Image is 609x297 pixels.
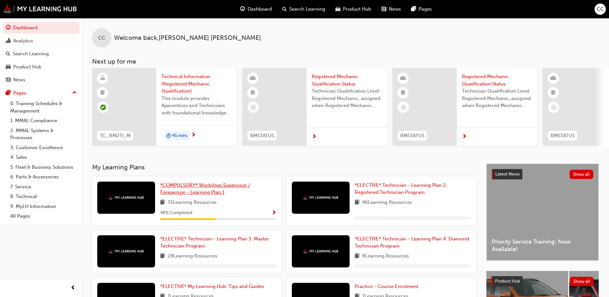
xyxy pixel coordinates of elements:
button: Show all [570,277,594,286]
span: Registered Mechanic Qualification Status [312,73,382,87]
span: book-icon [355,252,360,260]
a: *ELECTIVE* Technician - Learning Plan 3: Master Technician Program [160,235,276,250]
span: Registered Mechanic Qualification Status [462,73,532,87]
span: This module provides Apprentices and Technicians with foundational knowledge needed to carry out ... [161,95,231,117]
span: car-icon [335,5,340,13]
span: RMSTATUS [250,132,274,139]
span: *ELECTIVE* Technician - Learning Plan 3: Master Technician Program [160,236,269,249]
span: learningResourceType_INSTRUCTOR_LED-icon [401,74,405,83]
span: *ELECTIVE* My Learning Hub: Tips and Guides [160,283,264,289]
a: pages-iconPages [406,3,437,16]
a: 7. Service [8,182,79,192]
span: next-icon [312,134,317,140]
img: mmal [3,5,77,13]
span: 48 % Completed [160,209,192,217]
span: search-icon [6,51,10,57]
span: pages-icon [411,5,416,13]
h3: Next up for me [82,58,609,65]
a: *COMPULSORY* Workshop Supervisor / Foreperson - Learning Plan 1 [160,182,276,196]
div: Search Learning [13,50,49,58]
span: *ELECTIVE* Technician - Learning Plan 4: Diamond Technician Program [355,236,469,249]
a: Latest NewsShow all [492,169,593,179]
img: mmal [109,249,144,253]
span: 31 Learning Resources [168,199,217,207]
span: car-icon [6,64,11,70]
a: RMSTATUSRegistered Mechanic Qualification StatusTechnician Qualification Level: Registered Mechan... [393,68,537,146]
span: 28 Learning Resources [168,252,217,260]
div: Product Hub [13,63,41,71]
span: chart-icon [6,38,11,44]
a: Search Learning [3,48,79,60]
span: News [389,5,401,13]
span: learningRecordVerb_NONE-icon [551,104,557,110]
span: book-icon [355,199,360,207]
span: next-icon [191,132,196,138]
span: Dashboard [248,5,272,13]
span: RMSTATUS [400,132,424,139]
div: Pages [13,89,26,97]
span: booktick-icon [551,89,556,97]
span: prev-icon [71,284,75,292]
a: 6. Parts & Accessories [8,172,79,182]
a: *ELECTIVE* My Learning Hub: Tips and Guides [160,283,267,290]
span: TC_RM2TI_M [100,132,131,139]
a: RMSTATUSRegistered Mechanic Qualification StatusTechnician Qualification Level: Registered Mechan... [242,68,387,146]
span: Search Learning [289,5,325,13]
button: Show all [570,170,594,179]
span: up-icon [72,89,77,97]
button: DashboardAnalyticsSearch LearningProduct HubNews [3,21,79,87]
a: *ELECTIVE* Technician - Learning Plan 2: Registered Technician Program [355,182,471,196]
span: Product Hub [495,278,520,284]
h3: My Learning Plans [92,164,476,171]
a: car-iconProduct Hub [330,3,376,16]
span: Welcome back , [PERSON_NAME] [PERSON_NAME] [114,34,261,42]
a: Practice - Course Enrolment [355,283,421,290]
span: pages-icon [6,90,11,96]
span: learningResourceType_INSTRUCTOR_LED-icon [551,74,556,83]
span: booktick-icon [401,89,405,97]
button: Pages [3,87,79,99]
span: Product Hub [343,5,371,13]
a: 9. MyLH Information [8,202,79,212]
span: 46 Learning Resources [362,199,412,207]
img: mmal [303,249,338,253]
span: learningRecordVerb_NONE-icon [250,104,256,110]
img: mmal [303,195,338,200]
span: Latest News [495,171,520,177]
span: Technician Qualification Level: Registered Mechanic, assigned when Registered Mechanic modules ha... [462,87,532,109]
span: guage-icon [240,5,245,13]
div: News [13,76,25,84]
a: 5. Fleet & Business Solutions [8,162,79,172]
span: Pages [419,5,432,13]
span: CC [597,5,604,13]
span: *COMPULSORY* Workshop Supervisor / Foreperson - Learning Plan 1 [160,182,250,195]
span: learningResourceType_INSTRUCTOR_LED-icon [251,74,255,83]
img: mmal [109,195,144,200]
span: news-icon [6,77,11,83]
span: duration-icon [166,132,171,140]
button: CC [595,4,606,15]
span: learningRecordVerb_NONE-icon [401,104,406,110]
a: Product Hub [3,61,79,73]
span: *ELECTIVE* Technician - Learning Plan 2: Registered Technician Program [355,182,447,195]
a: *ELECTIVE* Technician - Learning Plan 4: Diamond Technician Program [355,235,471,250]
span: Practice - Course Enrolment [355,283,418,289]
a: search-iconSearch Learning [277,3,330,16]
a: 0. Training Schedules & Management [8,99,79,116]
span: next-icon [462,134,467,140]
span: 45 mins [172,132,187,139]
span: learningResourceType_ELEARNING-icon [100,74,105,83]
a: Dashboard [3,22,79,34]
a: 3. Customer Excellence [8,143,79,153]
a: 4. Sales [8,152,79,162]
span: Technician Qualification Level: Registered Mechanic, assigned when Registered Mechanic modules ha... [312,87,382,109]
a: 1. MMAL Compliance [8,116,79,126]
span: book-icon [160,252,165,260]
span: learningRecordVerb_PASS-icon [100,104,106,110]
span: booktick-icon [100,89,105,97]
a: News [3,74,79,86]
button: Show Progress [272,209,276,217]
span: news-icon [381,5,386,13]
